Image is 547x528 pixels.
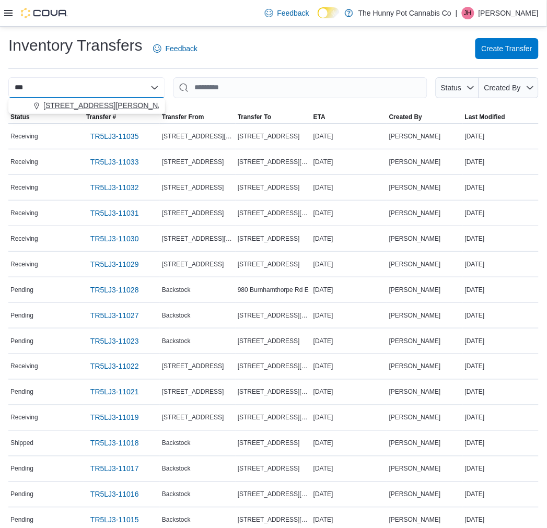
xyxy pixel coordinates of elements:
[238,311,309,320] span: [STREET_ADDRESS][PERSON_NAME]
[238,260,300,268] span: [STREET_ADDRESS]
[90,438,139,449] span: TR5LJ3-11018
[311,514,387,526] div: [DATE]
[149,38,202,59] a: Feedback
[166,43,197,54] span: Feedback
[238,132,300,140] span: [STREET_ADDRESS]
[238,490,309,499] span: [STREET_ADDRESS][PERSON_NAME]
[84,111,160,123] button: Transfer #
[86,484,143,505] a: TR5LJ3-11016
[90,310,139,321] span: TR5LJ3-11027
[86,356,143,377] a: TR5LJ3-11022
[162,286,191,294] span: Backstock
[90,489,139,500] span: TR5LJ3-11016
[8,98,165,113] button: [STREET_ADDRESS][PERSON_NAME]
[463,488,539,501] div: [DATE]
[389,337,441,345] span: [PERSON_NAME]
[313,113,325,121] span: ETA
[162,311,191,320] span: Backstock
[90,157,139,167] span: TR5LJ3-11033
[463,514,539,526] div: [DATE]
[463,386,539,398] div: [DATE]
[162,234,234,243] span: [STREET_ADDRESS][PERSON_NAME]
[86,382,143,403] a: TR5LJ3-11021
[311,258,387,271] div: [DATE]
[86,151,143,172] a: TR5LJ3-11033
[389,158,441,166] span: [PERSON_NAME]
[311,488,387,501] div: [DATE]
[86,126,143,147] a: TR5LJ3-11035
[162,337,191,345] span: Backstock
[238,516,309,524] span: [STREET_ADDRESS][PERSON_NAME][PERSON_NAME]
[311,386,387,398] div: [DATE]
[462,7,474,19] div: Jesse Hughes
[238,209,309,217] span: [STREET_ADDRESS][PERSON_NAME]
[10,113,30,121] span: Status
[261,3,313,24] a: Feedback
[358,7,451,19] p: The Hunny Pot Cannabis Co
[10,311,33,320] span: Pending
[238,465,300,473] span: [STREET_ADDRESS]
[464,7,472,19] span: JH
[456,7,458,19] p: |
[10,209,38,217] span: Receiving
[10,260,38,268] span: Receiving
[86,459,143,479] a: TR5LJ3-11017
[162,516,191,524] span: Backstock
[162,158,224,166] span: [STREET_ADDRESS]
[389,113,422,121] span: Created By
[463,335,539,347] div: [DATE]
[10,388,33,396] span: Pending
[86,433,143,454] a: TR5LJ3-11018
[389,388,441,396] span: [PERSON_NAME]
[90,464,139,474] span: TR5LJ3-11017
[86,228,143,249] a: TR5LJ3-11030
[238,362,309,371] span: [STREET_ADDRESS][PERSON_NAME]
[162,113,204,121] span: Transfer From
[463,463,539,475] div: [DATE]
[389,183,441,192] span: [PERSON_NAME]
[463,309,539,322] div: [DATE]
[311,130,387,143] div: [DATE]
[86,407,143,428] a: TR5LJ3-11019
[10,362,38,371] span: Receiving
[463,360,539,373] div: [DATE]
[10,132,38,140] span: Receiving
[311,412,387,424] div: [DATE]
[389,490,441,499] span: [PERSON_NAME]
[479,7,539,19] p: [PERSON_NAME]
[162,465,191,473] span: Backstock
[463,130,539,143] div: [DATE]
[10,183,38,192] span: Receiving
[8,98,165,113] div: Choose from the following options
[90,208,139,218] span: TR5LJ3-11031
[311,111,387,123] button: ETA
[90,259,139,269] span: TR5LJ3-11029
[389,286,441,294] span: [PERSON_NAME]
[90,182,139,193] span: TR5LJ3-11032
[389,260,441,268] span: [PERSON_NAME]
[86,305,143,326] a: TR5LJ3-11027
[463,412,539,424] div: [DATE]
[160,111,236,123] button: Transfer From
[238,158,309,166] span: [STREET_ADDRESS][PERSON_NAME]
[162,490,191,499] span: Backstock
[10,414,38,422] span: Receiving
[389,132,441,140] span: [PERSON_NAME]
[311,181,387,194] div: [DATE]
[482,43,532,54] span: Create Transfer
[90,515,139,525] span: TR5LJ3-11015
[162,132,234,140] span: [STREET_ADDRESS][PERSON_NAME]
[463,207,539,219] div: [DATE]
[10,516,33,524] span: Pending
[236,111,311,123] button: Transfer To
[238,183,300,192] span: [STREET_ADDRESS]
[463,181,539,194] div: [DATE]
[441,84,462,92] span: Status
[162,439,191,448] span: Backstock
[311,232,387,245] div: [DATE]
[484,84,521,92] span: Created By
[86,254,143,275] a: TR5LJ3-11029
[238,234,300,243] span: [STREET_ADDRESS]
[436,77,479,98] button: Status
[389,516,441,524] span: [PERSON_NAME]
